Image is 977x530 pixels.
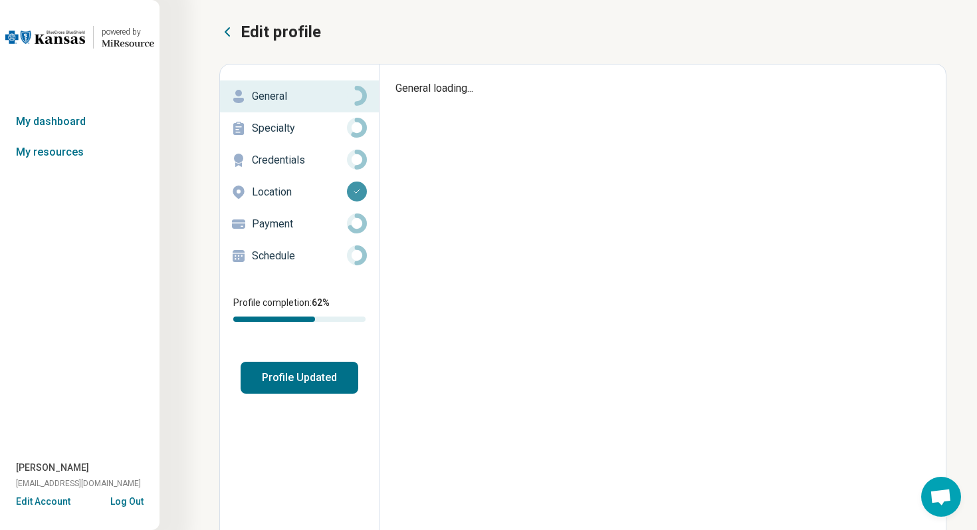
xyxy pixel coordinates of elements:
[220,288,379,330] div: Profile completion:
[16,477,141,489] span: [EMAIL_ADDRESS][DOMAIN_NAME]
[241,21,321,43] p: Edit profile
[252,88,347,104] p: General
[252,184,347,200] p: Location
[16,461,89,475] span: [PERSON_NAME]
[110,495,144,505] button: Log Out
[252,120,347,136] p: Specialty
[220,112,379,144] a: Specialty
[220,208,379,240] a: Payment
[233,317,366,322] div: Profile completion
[220,144,379,176] a: Credentials
[252,216,347,232] p: Payment
[16,495,70,509] button: Edit Account
[220,176,379,208] a: Location
[252,152,347,168] p: Credentials
[5,21,85,53] img: Blue Cross Blue Shield Kansas
[921,477,961,517] div: Open chat
[241,362,358,394] button: Profile Updated
[252,248,347,264] p: Schedule
[312,297,330,308] span: 62 %
[380,65,946,112] div: General loading...
[102,26,154,38] div: powered by
[220,240,379,272] a: Schedule
[219,21,321,43] button: Edit profile
[220,80,379,112] a: General
[5,21,154,53] a: Blue Cross Blue Shield Kansaspowered by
